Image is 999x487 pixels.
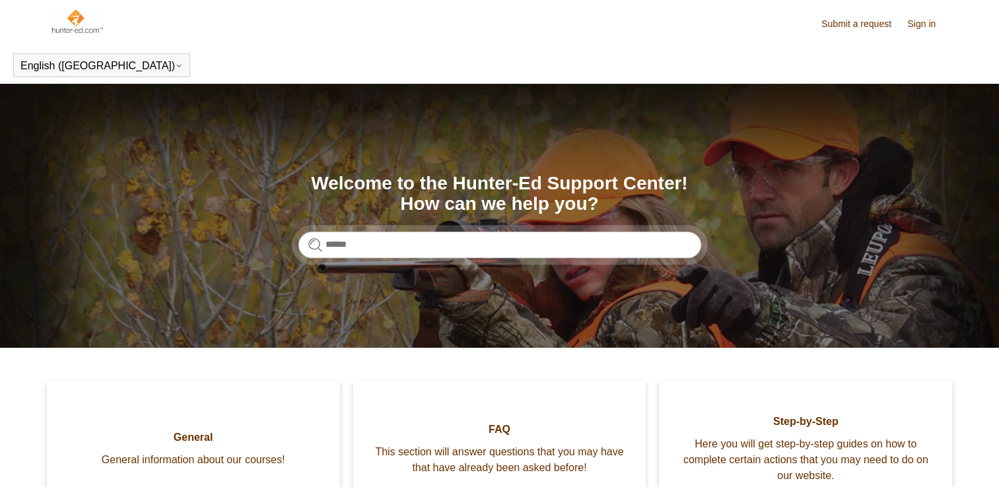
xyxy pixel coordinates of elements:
[373,444,627,476] span: This section will answer questions that you may have that have already been asked before!
[67,452,320,468] span: General information about our courses!
[20,60,183,72] button: English ([GEOGRAPHIC_DATA])
[679,436,932,484] span: Here you will get step-by-step guides on how to complete certain actions that you may need to do ...
[679,414,932,430] span: Step-by-Step
[821,17,905,31] a: Submit a request
[67,430,320,445] span: General
[298,174,701,214] h1: Welcome to the Hunter-Ed Support Center! How can we help you?
[373,422,627,438] span: FAQ
[298,232,701,258] input: Search
[908,17,949,31] a: Sign in
[914,443,990,477] div: Chat Support
[50,8,104,34] img: Hunter-Ed Help Center home page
